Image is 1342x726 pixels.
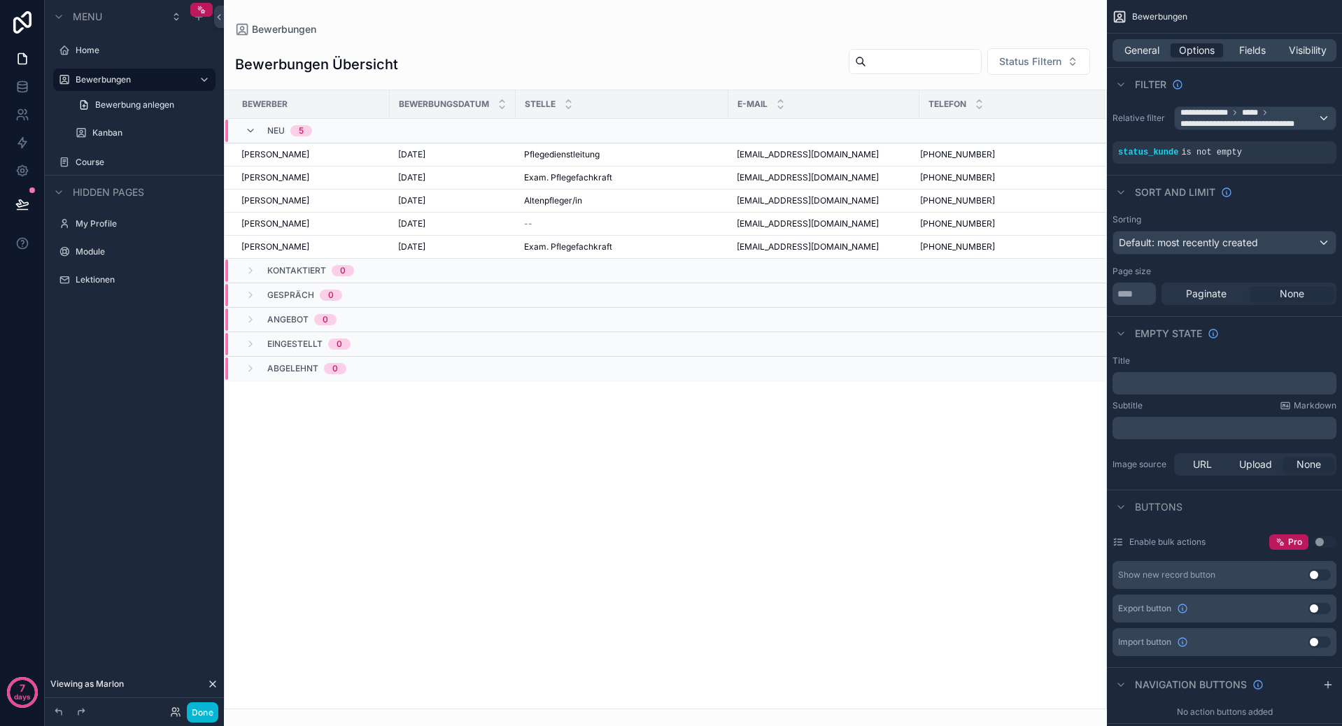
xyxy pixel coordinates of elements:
span: Empty state [1135,327,1202,341]
label: Image source [1113,459,1168,470]
span: Pro [1288,536,1302,548]
a: Bewerbung anlegen [70,94,216,116]
div: scrollable content [1113,372,1336,394]
label: Sorting [1113,214,1141,225]
label: Course [76,157,213,168]
label: Enable bulk actions [1129,536,1206,548]
span: Import button [1118,636,1171,648]
span: status_kunde [1118,148,1178,157]
div: 0 [332,363,338,374]
label: Lektionen [76,274,213,285]
span: Menu [73,10,102,24]
span: Bewerbungen [1132,11,1187,22]
span: Bewerbungsdatum [399,99,489,110]
label: Subtitle [1113,400,1143,411]
span: Hidden pages [73,185,144,199]
div: 0 [340,265,346,276]
span: Upload [1239,457,1272,471]
div: scrollable content [1113,417,1336,439]
span: Stelle [525,99,556,110]
label: Bewerbungen [76,74,188,85]
div: 0 [328,290,334,301]
span: Export button [1118,603,1171,614]
label: Home [76,45,213,56]
span: Viewing as Marlon [50,678,124,690]
span: None [1280,287,1304,301]
label: Module [76,246,213,257]
span: Fields [1239,43,1266,57]
span: Options [1179,43,1215,57]
div: Show new record button [1118,569,1215,581]
span: Default: most recently created [1119,236,1258,248]
p: 7 [20,681,25,695]
span: Angebot [267,314,309,325]
span: Markdown [1294,400,1336,411]
span: E-Mail [737,99,768,110]
label: Page size [1113,266,1151,277]
span: General [1124,43,1159,57]
span: Paginate [1186,287,1227,301]
span: Kontaktiert [267,265,326,276]
span: None [1297,457,1321,471]
span: Navigation buttons [1135,678,1247,692]
div: 0 [337,339,342,350]
span: Gespräch [267,290,314,301]
span: Abgelehnt [267,363,318,374]
span: is not empty [1181,148,1241,157]
div: No action buttons added [1107,701,1342,723]
span: Bewerbung anlegen [95,99,174,111]
a: Markdown [1280,400,1336,411]
div: 0 [323,314,328,325]
span: Eingestellt [267,339,323,350]
p: days [14,687,31,706]
span: Bewerber [242,99,288,110]
span: Neu [267,125,285,136]
span: Telefon [928,99,966,110]
div: 5 [299,125,304,136]
span: Buttons [1135,500,1182,514]
label: Title [1113,355,1130,366]
span: Filter [1135,78,1166,92]
button: Default: most recently created [1113,231,1336,255]
label: My Profile [76,218,213,229]
span: Sort And Limit [1135,185,1215,199]
label: Relative filter [1113,113,1168,124]
span: Visibility [1289,43,1327,57]
label: Kanban [92,127,213,138]
button: Done [187,702,218,723]
span: URL [1193,457,1212,471]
